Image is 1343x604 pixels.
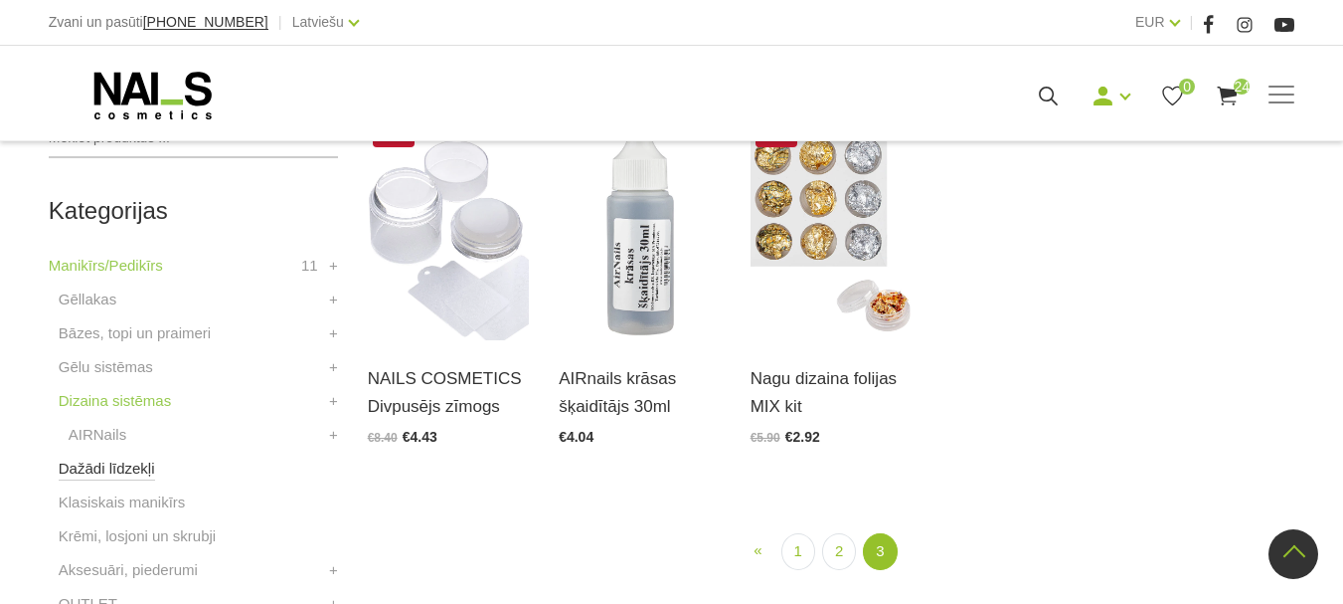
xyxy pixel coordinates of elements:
a: 24 [1215,84,1240,108]
div: Zvani un pasūti [49,10,268,35]
a: AIRnails krāsas šķaidītājs 30ml [559,365,721,419]
a: + [329,288,338,311]
a: Latviešu [292,10,344,34]
span: €4.04 [559,429,593,445]
a: Gēllakas [59,288,116,311]
a: AIRNails [69,423,126,447]
span: 11 [301,254,318,278]
a: Dažādi līdzekļi [59,457,155,481]
a: + [329,355,338,379]
span: €2.92 [785,429,820,445]
img: Speciāls šķīdums gaisa aerogrāfijas krāsu konsistences pielāgošanai. Piemērots AIRNails krāsām.... [559,118,721,340]
a: 0 [1160,84,1185,108]
span: €8.40 [368,431,398,445]
a: Gēlu sistēmas [59,355,153,379]
span: €4.43 [403,429,437,445]
a: NAILS COSMETICS Divpusējs zīmogs [368,365,530,419]
a: Manikīrs/Pedikīrs [49,254,163,278]
a: 3 [863,533,897,570]
a: EUR [1135,10,1165,34]
a: + [329,423,338,447]
a: + [329,321,338,345]
a: + [329,558,338,582]
a: Nagu dizaina folijas MIX kit [751,365,913,419]
a: 2 [822,533,856,570]
a: Dizaina sistēmas [59,389,171,413]
img: Divpusējs zīmogs kvalitatīvam atspiedumam no plates uz naga plātni. Abi zīmoga spilventiņi izgata... [368,118,530,340]
span: €5.90 [751,431,780,445]
span: | [1190,10,1194,35]
nav: catalog-product-list [368,533,1295,570]
span: [PHONE_NUMBER] [143,14,268,30]
a: Aksesuāri, piederumi [59,558,198,582]
a: 1 [781,533,815,570]
a: [PHONE_NUMBER] [143,15,268,30]
h2: Kategorijas [49,198,338,224]
span: | [278,10,282,35]
span: « [754,541,761,558]
a: Klasiskais manikīrs [59,491,186,514]
span: 0 [1179,79,1195,95]
a: + [329,254,338,278]
a: Bāzes, topi un praimeri [59,321,211,345]
span: 24 [1234,79,1250,95]
img: Dekoratīvu folijas fragmentu komplekts nagu dizainam. Dažādu krāsu un toņu maisījums — zelts, sud... [751,118,913,340]
a: Krēmi, losjoni un skrubji [59,524,216,548]
a: Previous [742,533,773,568]
a: + [329,389,338,413]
